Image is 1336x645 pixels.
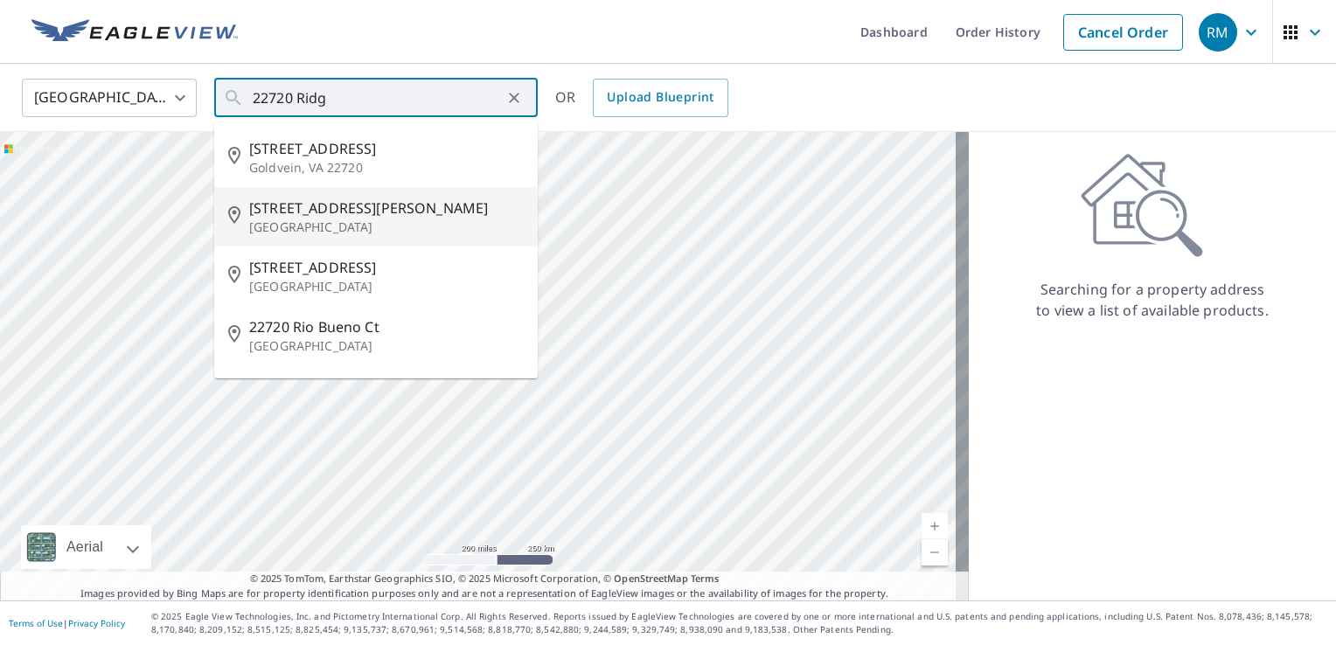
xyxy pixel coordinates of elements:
[614,572,687,585] a: OpenStreetMap
[249,198,524,218] span: [STREET_ADDRESS][PERSON_NAME]
[9,617,63,629] a: Terms of Use
[1063,14,1183,51] a: Cancel Order
[691,572,720,585] a: Terms
[151,610,1327,636] p: © 2025 Eagle View Technologies, Inc. and Pictometry International Corp. All Rights Reserved. Repo...
[249,218,524,236] p: [GEOGRAPHIC_DATA]
[22,73,197,122] div: [GEOGRAPHIC_DATA]
[249,278,524,295] p: [GEOGRAPHIC_DATA]
[9,618,125,628] p: |
[249,159,524,177] p: Goldvein, VA 22720
[922,539,948,565] a: Current Level 5, Zoom Out
[249,337,524,355] p: [GEOGRAPHIC_DATA]
[31,19,238,45] img: EV Logo
[249,376,524,397] span: [STREET_ADDRESS]
[68,617,125,629] a: Privacy Policy
[922,513,948,539] a: Current Level 5, Zoom In
[250,572,720,586] span: © 2025 TomTom, Earthstar Geographics SIO, © 2025 Microsoft Corporation, ©
[1199,13,1237,52] div: RM
[593,79,727,117] a: Upload Blueprint
[502,86,526,110] button: Clear
[61,525,108,569] div: Aerial
[253,73,502,122] input: Search by address or latitude-longitude
[21,525,151,569] div: Aerial
[607,87,713,108] span: Upload Blueprint
[555,79,728,117] div: OR
[249,138,524,159] span: [STREET_ADDRESS]
[1035,279,1270,321] p: Searching for a property address to view a list of available products.
[249,257,524,278] span: [STREET_ADDRESS]
[249,316,524,337] span: 22720 Rio Bueno Ct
